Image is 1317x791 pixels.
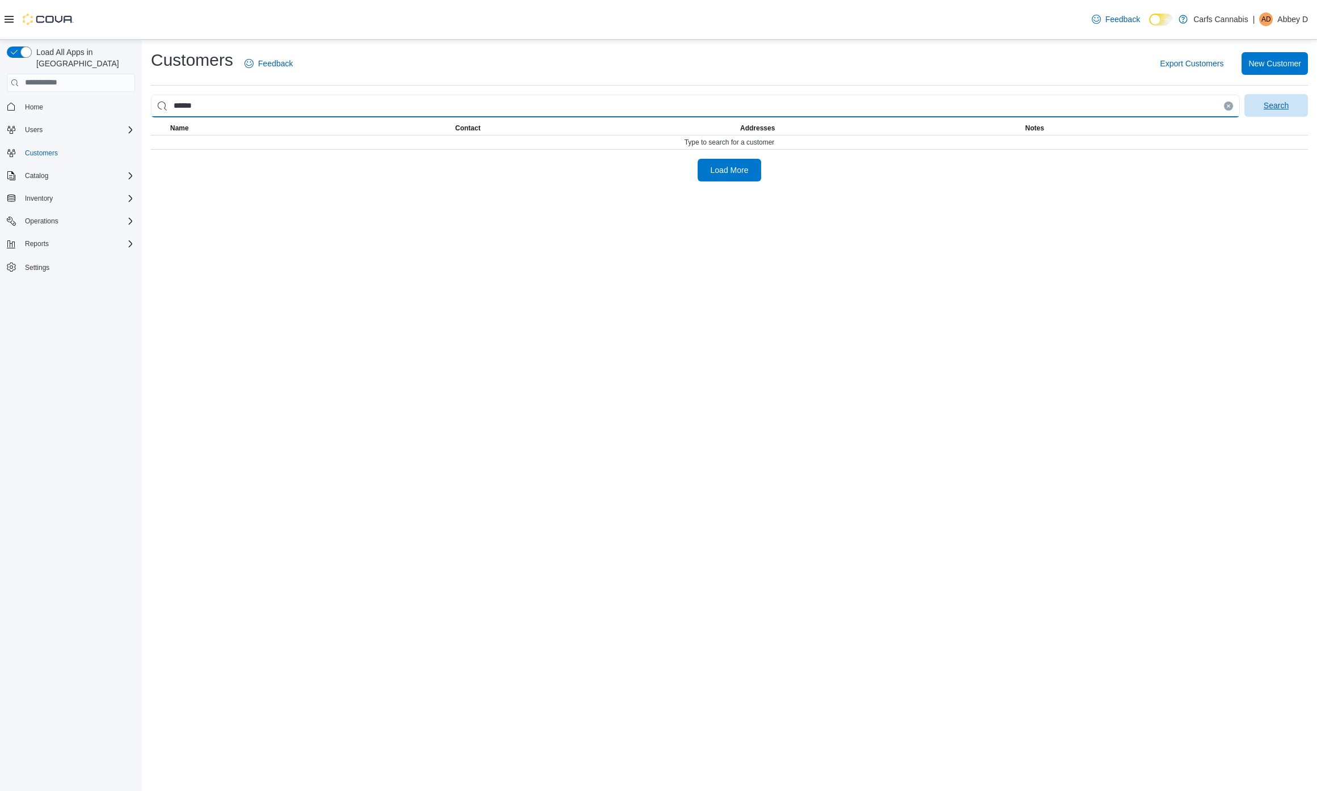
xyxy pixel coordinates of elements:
[32,46,135,69] span: Load All Apps in [GEOGRAPHIC_DATA]
[25,103,43,112] span: Home
[1025,124,1044,133] span: Notes
[2,122,140,138] button: Users
[20,100,135,114] span: Home
[1155,52,1228,75] button: Export Customers
[1248,58,1301,69] span: New Customer
[20,100,48,114] a: Home
[1087,8,1145,31] a: Feedback
[20,214,63,228] button: Operations
[2,236,140,252] button: Reports
[1193,12,1248,26] p: Carfs Cannabis
[1160,58,1223,69] span: Export Customers
[20,192,57,205] button: Inventory
[740,124,775,133] span: Addresses
[25,263,49,272] span: Settings
[20,237,53,251] button: Reports
[151,49,233,71] h1: Customers
[20,146,135,160] span: Customers
[25,125,43,134] span: Users
[25,149,58,158] span: Customers
[23,14,74,25] img: Cova
[7,94,135,305] nav: Complex example
[20,261,54,274] a: Settings
[20,192,135,205] span: Inventory
[20,123,47,137] button: Users
[25,194,53,203] span: Inventory
[455,124,481,133] span: Contact
[240,52,297,75] a: Feedback
[1277,12,1308,26] p: Abbey D
[1253,12,1255,26] p: |
[2,213,140,229] button: Operations
[1224,101,1233,111] button: Clear input
[1149,14,1173,26] input: Dark Mode
[1264,100,1289,111] span: Search
[25,239,49,248] span: Reports
[1261,12,1271,26] span: AD
[1244,94,1308,117] button: Search
[20,237,135,251] span: Reports
[170,124,189,133] span: Name
[20,146,62,160] a: Customers
[258,58,293,69] span: Feedback
[698,159,761,181] button: Load More
[1259,12,1273,26] div: Abbey D
[2,259,140,275] button: Settings
[2,191,140,206] button: Inventory
[1105,14,1140,25] span: Feedback
[20,214,135,228] span: Operations
[1242,52,1308,75] button: New Customer
[20,169,53,183] button: Catalog
[20,123,135,137] span: Users
[2,145,140,161] button: Customers
[685,138,775,147] span: Type to search for a customer
[20,260,135,274] span: Settings
[2,168,140,184] button: Catalog
[25,217,58,226] span: Operations
[2,99,140,115] button: Home
[25,171,48,180] span: Catalog
[711,164,749,176] span: Load More
[20,169,135,183] span: Catalog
